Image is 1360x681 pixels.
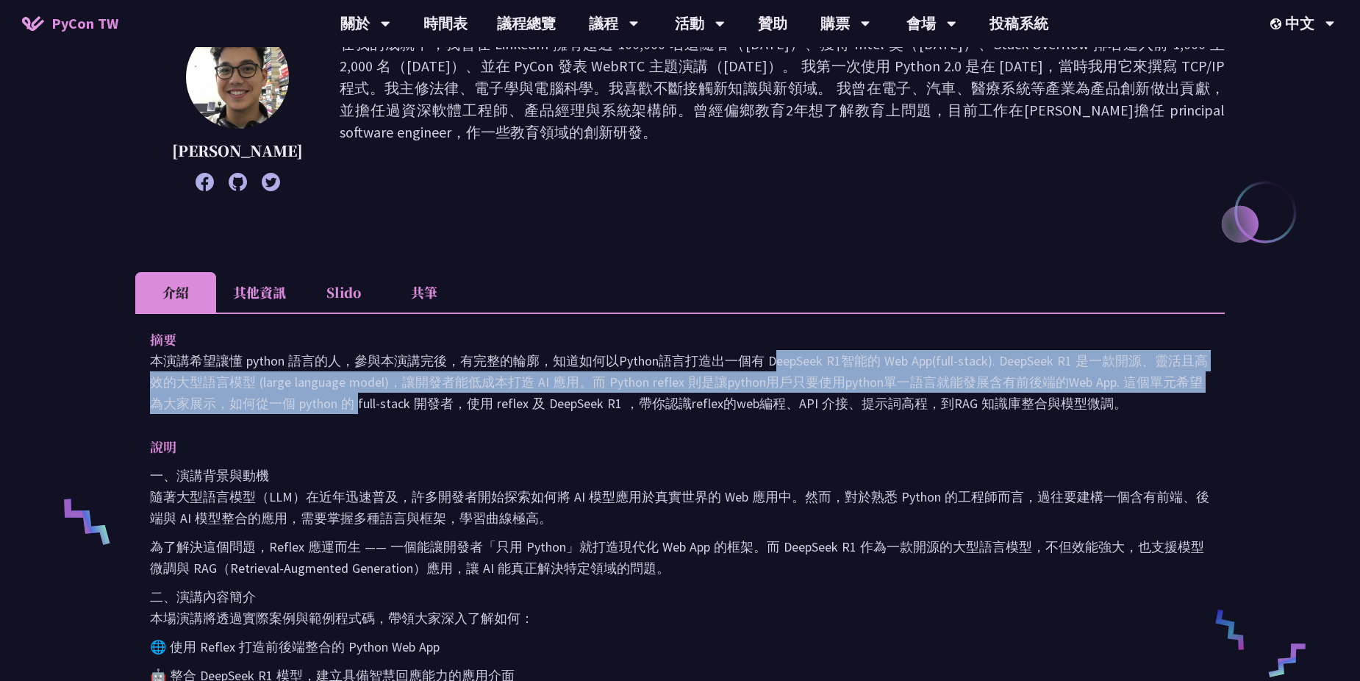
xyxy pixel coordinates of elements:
[172,140,303,162] p: [PERSON_NAME]
[186,26,289,129] img: Milo Chen
[1270,18,1285,29] img: Locale Icon
[150,586,1210,629] p: 二、演講內容簡介 本場演講將透過實際案例與範例程式碼，帶領大家深入了解如何：
[384,272,465,313] li: 共筆
[150,636,1210,657] p: 🌐 使用 Reflex 打造前後端整合的 Python Web App
[135,272,216,313] li: 介紹
[150,465,1210,529] p: 一、演講背景與動機 隨著大型語言模型（LLM）在近年迅速普及，許多開發者開始探索如何將 AI 模型應用於真實世界的 Web 應用中。然而，對於熟悉 Python 的工程師而言，過往要建構一個含有...
[7,5,133,42] a: PyCon TW
[22,16,44,31] img: Home icon of PyCon TW 2025
[303,272,384,313] li: Slido
[150,329,1181,350] p: 摘要
[150,350,1210,414] p: 本演講希望讓懂 python 語言的人，參與本演講完後，有完整的輪廓，知道如何以Python語言打造出一個有 DeepSeek R1智能的 Web App(full-stack). DeepSe...
[150,436,1181,457] p: 說明
[340,33,1225,184] p: 在我的成就中，我曾在 LinkedIn 擁有超過 100,000 名追隨者（[DATE]）、獲得 Intel 獎（[DATE]）、Stack Overflow 排名進入前 1,000 至 2,0...
[216,272,303,313] li: 其他資訊
[150,536,1210,579] p: 為了解決這個問題，Reflex 應運而生 —— 一個能讓開發者「只用 Python」就打造現代化 Web App 的框架。而 DeepSeek R1 作為一款開源的大型語言模型，不但效能強大，也...
[51,13,118,35] span: PyCon TW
